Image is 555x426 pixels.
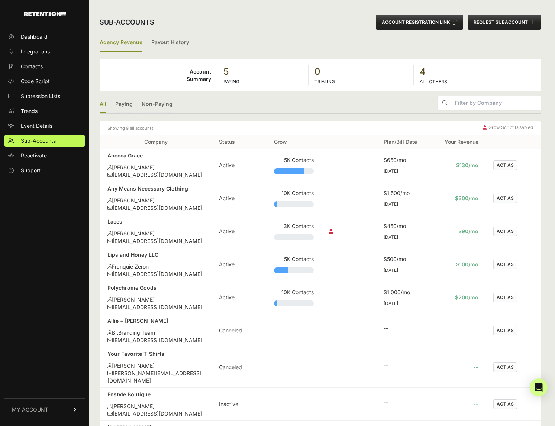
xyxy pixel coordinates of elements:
div: Laces [107,218,204,225]
div: -- [384,325,424,332]
div: Open Intercom Messenger [530,378,548,396]
a: Integrations [4,46,85,58]
button: REQUEST SUBACCOUNT [468,15,541,30]
span: Contacts [21,63,43,70]
th: Grow [267,135,322,149]
div: $500/mo [384,256,424,263]
div: 10K Contacts [274,189,314,197]
td: Active [212,281,267,314]
a: Sub-Accounts [4,135,85,147]
div: Your Favorite T-Shirts [107,350,204,358]
div: $650/mo [384,156,424,164]
div: Lips and Honey LLC [107,251,204,258]
span: MY ACCOUNT [12,406,48,413]
div: Plan Usage: 0% [274,234,314,240]
label: TRIALING [314,79,335,84]
td: Account Summary [100,65,217,85]
a: Payout History [151,34,189,52]
a: Reactivate [4,150,85,162]
td: -- [431,388,486,421]
div: Plan Usage: 77% [274,168,314,174]
td: $200/mo [431,281,486,314]
div: Polychrome Goods [107,284,204,292]
div: Plan Usage: 9% [274,201,314,207]
td: $100/mo [431,248,486,281]
div: Plan Usage: 7% [274,300,314,306]
td: -- [431,314,486,347]
th: Status [212,135,267,149]
td: Active [212,182,267,215]
div: [PERSON_NAME] [107,230,204,237]
strong: 4 [420,66,535,78]
div: [EMAIL_ADDRESS][DOMAIN_NAME] [107,336,204,344]
th: Plan/Bill Date [376,135,431,149]
div: BitBranding Team [107,329,204,336]
td: $90/mo [431,215,486,248]
div: [DATE] [384,300,424,306]
strong: 0 [314,66,407,78]
a: Dashboard [4,31,85,43]
label: Agency Revenue [100,34,142,52]
span: Dashboard [21,33,48,40]
a: Trends [4,105,85,117]
th: Your Revenue [431,135,486,149]
div: [PERSON_NAME] [107,403,204,410]
td: Active [212,149,267,182]
div: [DATE] [384,168,424,174]
div: -- [384,398,424,406]
td: Canceled [212,314,267,347]
div: [PERSON_NAME][EMAIL_ADDRESS][DOMAIN_NAME] [107,370,204,384]
span: Integrations [21,48,50,55]
span: Support [21,167,41,174]
div: [EMAIL_ADDRESS][DOMAIN_NAME] [107,237,204,245]
div: 3K Contacts [274,222,314,230]
div: [PERSON_NAME] [107,362,204,370]
button: ACT AS [493,160,517,170]
button: ACT AS [493,227,517,236]
a: MY ACCOUNT [4,398,85,421]
div: [PERSON_NAME] [107,164,204,171]
span: Event Details [21,122,52,130]
a: Support [4,165,85,176]
button: ACT AS [493,293,517,302]
h2: Sub-accounts [100,17,154,27]
td: Active [212,248,267,281]
div: [EMAIL_ADDRESS][DOMAIN_NAME] [107,410,204,417]
div: Abecca Grace [107,152,204,159]
td: Active [212,215,267,248]
div: Allie + [PERSON_NAME] [107,317,204,325]
a: Code Script [4,75,85,87]
div: [DATE] [384,267,424,273]
a: Paying [115,96,133,113]
div: [PERSON_NAME] [107,296,204,303]
th: Company [100,135,212,149]
button: ACT AS [493,326,517,335]
label: ALL OTHERS [420,79,447,84]
div: Plan Usage: 36% [274,267,314,273]
button: ACT AS [493,399,517,409]
strong: 5 [223,66,302,78]
div: -- [384,361,424,369]
span: Code Script [21,78,50,85]
div: $1,500/mo [384,189,424,197]
button: ACCOUNT REGISTRATION LINK [376,15,463,30]
div: [EMAIL_ADDRESS][DOMAIN_NAME] [107,303,204,311]
div: 5K Contacts [274,256,314,263]
td: $130/mo [431,149,486,182]
button: ACT AS [493,260,517,269]
div: [EMAIL_ADDRESS][DOMAIN_NAME] [107,171,204,179]
div: [DATE] [384,234,424,240]
div: Grow Script Disabled [483,124,533,132]
button: ACT AS [493,362,517,372]
button: ACT AS [493,194,517,203]
td: Inactive [212,388,267,421]
input: Filter by Company [452,96,541,110]
div: [EMAIL_ADDRESS][DOMAIN_NAME] [107,270,204,278]
div: $450/mo [384,222,424,230]
div: [EMAIL_ADDRESS][DOMAIN_NAME] [107,204,204,212]
div: [DATE] [384,201,424,207]
div: 5K Contacts [274,156,314,164]
td: -- [431,347,486,388]
a: Contacts [4,61,85,72]
small: Showing 9 all accounts [107,124,154,132]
